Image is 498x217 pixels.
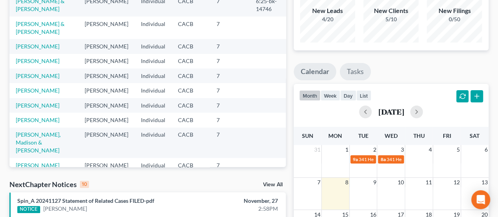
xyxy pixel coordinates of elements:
[210,83,250,98] td: 7
[78,17,135,39] td: [PERSON_NAME]
[356,90,371,101] button: list
[16,87,59,94] a: [PERSON_NAME]
[172,54,210,69] td: CACB
[344,145,349,154] span: 1
[16,20,65,35] a: [PERSON_NAME] & [PERSON_NAME]
[358,132,368,139] span: Tue
[300,6,355,15] div: New Leads
[210,113,250,127] td: 7
[340,63,371,80] a: Tasks
[172,39,210,54] td: CACB
[363,6,418,15] div: New Clients
[16,43,59,50] a: [PERSON_NAME]
[294,63,336,80] a: Calendar
[372,145,377,154] span: 2
[484,145,489,154] span: 6
[78,69,135,83] td: [PERSON_NAME]
[135,39,172,54] td: Individual
[78,128,135,158] td: [PERSON_NAME]
[9,180,89,189] div: NextChapter Notices
[43,205,87,213] a: [PERSON_NAME]
[372,178,377,187] span: 9
[16,57,59,64] a: [PERSON_NAME]
[196,205,278,213] div: 2:58PM
[80,181,89,188] div: 10
[317,178,321,187] span: 7
[453,178,461,187] span: 12
[135,98,172,113] td: Individual
[172,69,210,83] td: CACB
[78,39,135,54] td: [PERSON_NAME]
[299,90,320,101] button: month
[210,39,250,54] td: 7
[135,158,172,172] td: Individual
[78,83,135,98] td: [PERSON_NAME]
[470,132,479,139] span: Sat
[302,132,313,139] span: Sun
[78,113,135,127] td: [PERSON_NAME]
[397,178,405,187] span: 10
[78,98,135,113] td: [PERSON_NAME]
[196,197,278,205] div: November, 27
[135,128,172,158] td: Individual
[340,90,356,101] button: day
[135,54,172,69] td: Individual
[313,145,321,154] span: 31
[16,117,59,123] a: [PERSON_NAME]
[16,102,59,109] a: [PERSON_NAME]
[413,132,425,139] span: Thu
[328,132,342,139] span: Mon
[172,83,210,98] td: CACB
[16,162,59,169] a: [PERSON_NAME]
[172,128,210,158] td: CACB
[300,15,355,23] div: 4/20
[210,54,250,69] td: 7
[210,69,250,83] td: 7
[380,156,385,162] span: 8a
[135,17,172,39] td: Individual
[16,131,61,154] a: [PERSON_NAME], Madison & [PERSON_NAME]
[172,113,210,127] td: CACB
[78,158,135,172] td: [PERSON_NAME]
[344,178,349,187] span: 8
[17,206,40,213] div: NOTICE
[135,83,172,98] td: Individual
[385,132,398,139] span: Wed
[210,128,250,158] td: 7
[386,156,457,162] span: 341 Hearing for [PERSON_NAME]
[135,113,172,127] td: Individual
[471,190,490,209] div: Open Intercom Messenger
[135,69,172,83] td: Individual
[359,156,429,162] span: 341 Hearing for [PERSON_NAME]
[172,158,210,172] td: CACB
[425,178,433,187] span: 11
[172,98,210,113] td: CACB
[456,145,461,154] span: 5
[263,182,283,187] a: View All
[442,132,451,139] span: Fri
[427,15,482,23] div: 0/50
[172,17,210,39] td: CACB
[353,156,358,162] span: 9a
[16,72,59,79] a: [PERSON_NAME]
[210,158,250,172] td: 7
[210,98,250,113] td: 7
[400,145,405,154] span: 3
[428,145,433,154] span: 4
[427,6,482,15] div: New Filings
[363,15,418,23] div: 5/10
[378,108,404,116] h2: [DATE]
[210,17,250,39] td: 7
[481,178,489,187] span: 13
[17,197,154,204] a: Spin_A 20241127 Statement of Related Cases FILED-pdf
[78,54,135,69] td: [PERSON_NAME]
[320,90,340,101] button: week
